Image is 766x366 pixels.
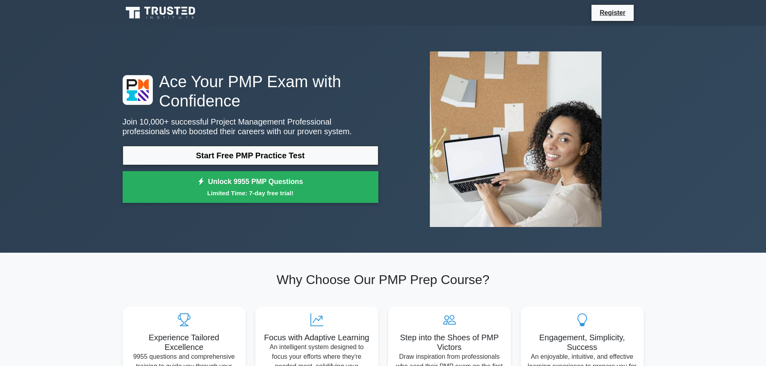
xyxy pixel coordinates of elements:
h2: Why Choose Our PMP Prep Course? [123,272,644,287]
h5: Experience Tailored Excellence [129,333,239,352]
h5: Engagement, Simplicity, Success [527,333,637,352]
small: Limited Time: 7-day free trial! [133,188,368,198]
h5: Step into the Shoes of PMP Victors [394,333,505,352]
a: Unlock 9955 PMP QuestionsLimited Time: 7-day free trial! [123,171,378,203]
p: Join 10,000+ successful Project Management Professional professionals who boosted their careers w... [123,117,378,136]
h1: Ace Your PMP Exam with Confidence [123,72,378,110]
a: Register [595,8,630,18]
a: Start Free PMP Practice Test [123,146,378,165]
h5: Focus with Adaptive Learning [262,333,372,342]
